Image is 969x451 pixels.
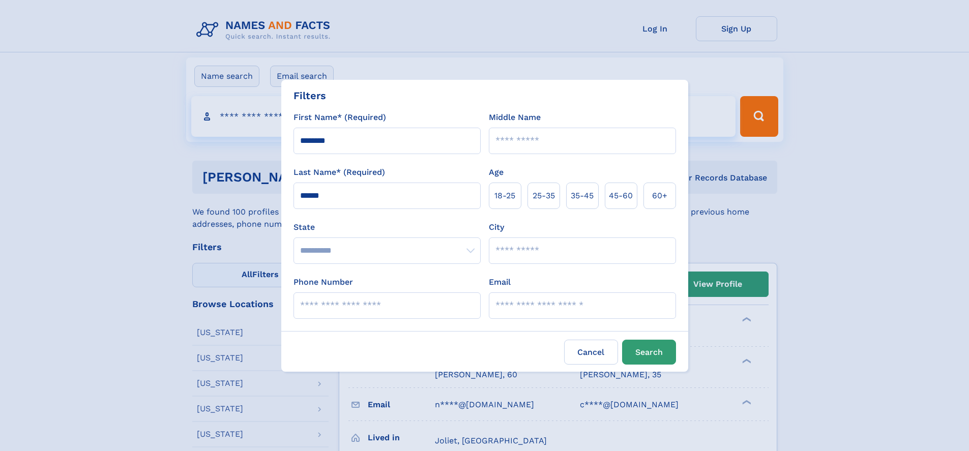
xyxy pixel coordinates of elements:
[293,111,386,124] label: First Name* (Required)
[571,190,594,202] span: 35‑45
[489,221,504,233] label: City
[609,190,633,202] span: 45‑60
[489,276,511,288] label: Email
[652,190,667,202] span: 60+
[622,340,676,365] button: Search
[494,190,515,202] span: 18‑25
[293,166,385,178] label: Last Name* (Required)
[293,88,326,103] div: Filters
[489,111,541,124] label: Middle Name
[293,221,481,233] label: State
[293,276,353,288] label: Phone Number
[533,190,555,202] span: 25‑35
[489,166,504,178] label: Age
[564,340,618,365] label: Cancel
